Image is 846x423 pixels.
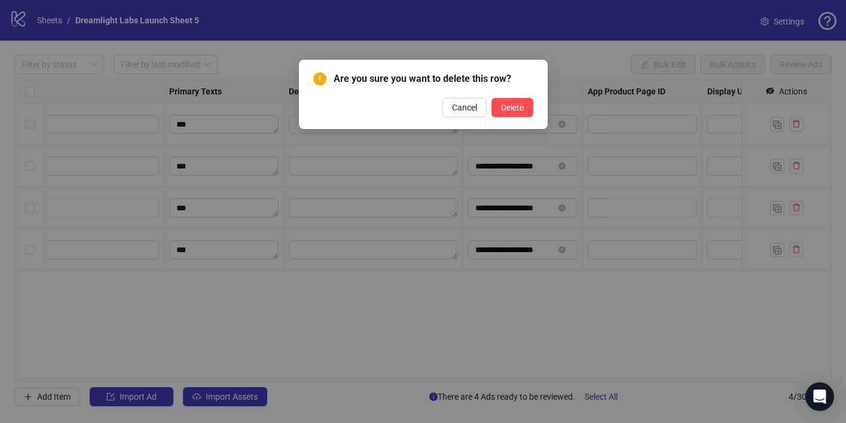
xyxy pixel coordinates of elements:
div: Open Intercom Messenger [805,382,834,411]
button: Cancel [442,98,487,117]
span: Are you sure you want to delete this row? [334,72,533,86]
span: exclamation-circle [313,72,326,85]
span: Cancel [452,103,477,112]
span: Delete [501,103,524,112]
button: Delete [491,98,533,117]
